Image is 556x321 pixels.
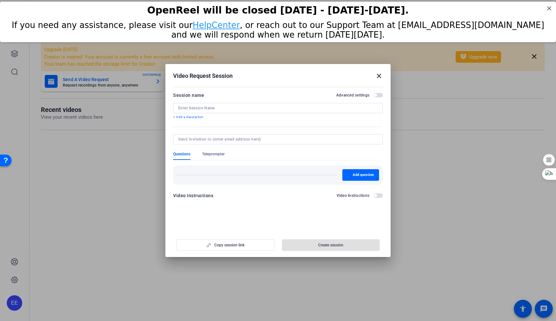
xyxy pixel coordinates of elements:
div: OpenReel will be closed [DATE] - [DATE]-[DATE]. [8,3,548,14]
span: If you need any assistance, please visit our , or reach out to our Support Team at [EMAIL_ADDRESS... [12,19,544,38]
button: Add question [342,169,379,181]
h2: Video Instructions [337,193,370,198]
input: Enter Session Name [178,105,378,111]
div: Session name [173,91,204,99]
p: + Add a description [173,115,383,120]
mat-icon: close [375,72,383,80]
input: Send invitation to (enter email address here) [178,137,375,142]
div: Video Instructions [173,192,213,199]
span: Questions [173,151,190,157]
h2: Advanced settings [336,93,369,98]
span: Teleprompter [202,151,225,157]
a: HelpCenter [193,19,240,28]
span: Add question [353,172,374,178]
div: Video Request Session [173,72,383,80]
